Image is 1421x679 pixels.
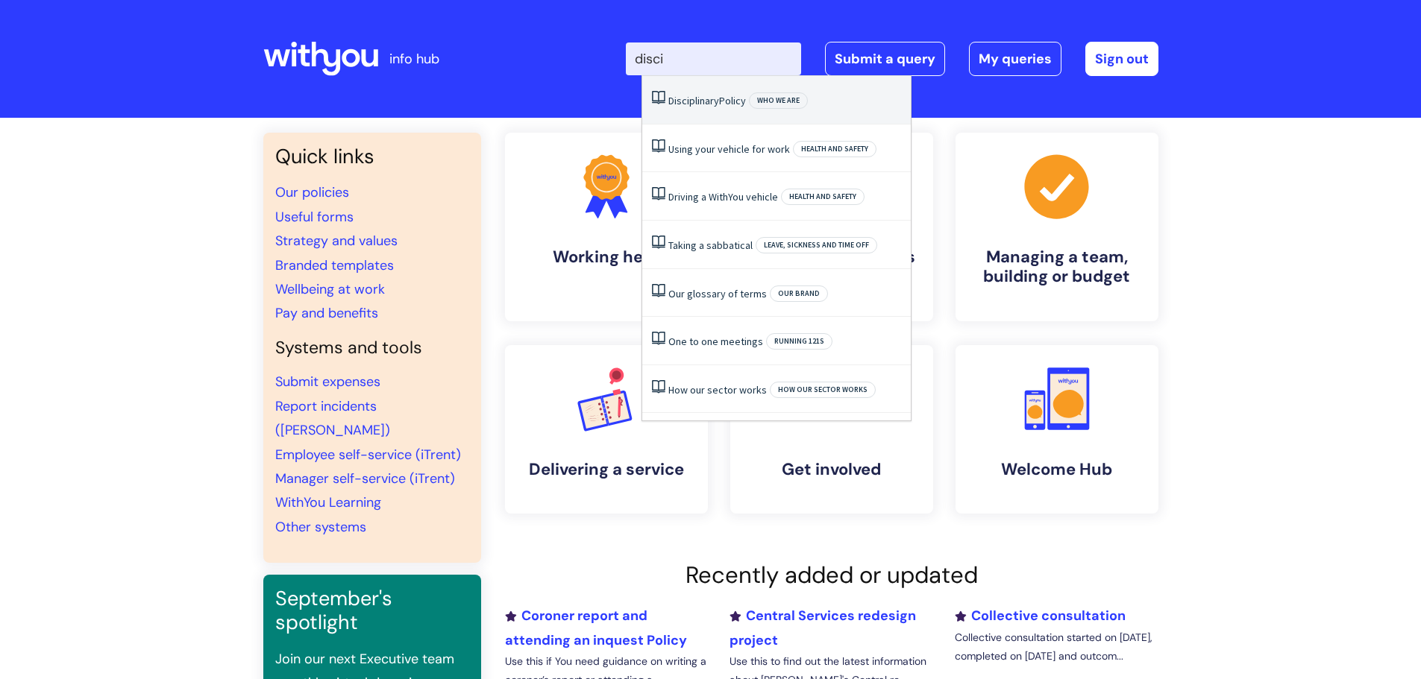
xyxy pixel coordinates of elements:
[275,446,461,464] a: Employee self-service (iTrent)
[275,397,390,439] a: Report incidents ([PERSON_NAME])
[668,94,719,107] span: Disciplinary
[275,208,354,226] a: Useful forms
[275,145,469,168] h3: Quick links
[668,239,753,252] a: Taking a sabbatical
[967,460,1146,479] h4: Welcome Hub
[505,561,1158,589] h2: Recently added or updated
[505,607,687,648] a: Coroner report and attending an inquest Policy
[770,382,876,398] span: How our sector works
[389,47,439,71] p: info hub
[275,304,378,322] a: Pay and benefits
[955,607,1126,625] a: Collective consultation
[756,237,877,253] span: Leave, sickness and time off
[770,285,828,302] span: Our brand
[749,92,808,109] span: Who we are
[956,133,1158,321] a: Managing a team, building or budget
[969,42,1061,76] a: My queries
[955,628,1158,666] p: Collective consultation started on [DATE], completed on [DATE] and outcom...
[275,280,385,298] a: Wellbeing at work
[517,460,696,479] h4: Delivering a service
[275,373,380,391] a: Submit expenses
[793,141,876,157] span: Health and safety
[275,338,469,359] h4: Systems and tools
[781,189,865,205] span: Health and safety
[275,256,394,274] a: Branded templates
[956,345,1158,514] a: Welcome Hub
[275,470,455,487] a: Manager self-service (iTrent)
[825,42,945,76] a: Submit a query
[742,460,921,479] h4: Get involved
[517,247,696,267] h4: Working here
[967,247,1146,287] h4: Managing a team, building or budget
[275,518,366,536] a: Other systems
[505,345,708,514] a: Delivering a service
[668,190,778,203] a: Driving a WithYou vehicle
[668,142,790,156] a: Using your vehicle for work
[730,607,916,648] a: Central Services redesign project
[275,493,381,511] a: WithYou Learning
[275,183,349,201] a: Our policies
[275,587,469,635] h3: September's spotlight
[275,232,398,250] a: Strategy and values
[668,94,746,107] a: DisciplinaryPolicy
[1085,42,1158,76] a: Sign out
[730,345,933,514] a: Get involved
[766,333,832,350] span: Running 121s
[668,335,763,348] a: One to one meetings
[668,287,767,300] a: Our glossary of terms
[626,42,1158,76] div: | -
[505,133,708,321] a: Working here
[626,42,801,75] input: Search
[668,383,767,397] a: How our sector works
